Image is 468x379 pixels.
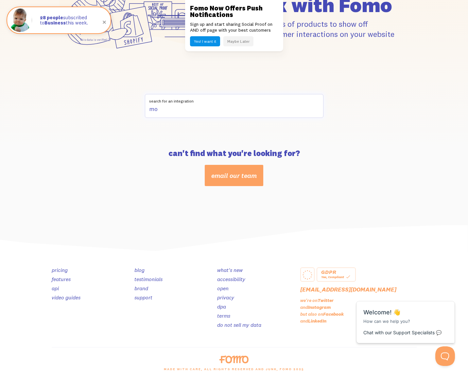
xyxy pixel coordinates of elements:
a: GDPR Yes, Compliant [317,267,356,282]
div: GDPR [321,270,351,274]
strong: 28 people [40,14,63,21]
a: pricing [52,267,68,273]
p: we're on [300,297,417,303]
img: Fomo [9,8,32,32]
h3: can't find what you're looking for? [52,149,417,157]
a: email our team [205,165,263,186]
p: subscribed to this week. [40,15,104,26]
a: api [52,285,59,292]
a: Twitter [318,297,334,303]
a: This data is verified ⓘ [80,38,111,41]
a: what's new [217,267,243,273]
a: testimonials [134,276,163,282]
a: open [217,285,229,292]
a: dpa [217,303,226,310]
p: and [300,318,417,324]
a: video guides [52,294,80,301]
a: Instagram [308,304,331,310]
p: Sign up and start sharing Social Proof on AND off page with your best customers [190,21,278,33]
a: [EMAIL_ADDRESS][DOMAIN_NAME] [300,286,396,293]
strong: Business [44,20,66,26]
iframe: Help Scout Beacon - Open [435,346,455,366]
a: accessibility [217,276,245,282]
a: privacy [217,294,234,301]
p: and [300,304,417,310]
div: made with care, all rights reserved and junk, Fomo 2025 [48,363,421,379]
a: support [134,294,152,301]
p: connect 100's of products to show off recent customer interactions on your website [238,19,417,39]
button: Maybe Later [223,36,253,46]
p: but also on [300,311,417,317]
a: terms [217,312,230,319]
h3: Fomo Now Offers Push Notifications [190,5,278,18]
div: Yes, Compliant [321,274,351,280]
a: features [52,276,71,282]
a: do not sell my data [217,322,261,328]
img: fomo-logo-orange-8ab935bcb42dfda78e33409a85f7af36b90c658097e6bb5368b87284a318b3da.svg [219,355,249,363]
a: LinkedIn [308,318,326,324]
button: Yes! I want it [190,36,220,46]
iframe: Help Scout Beacon - Messages and Notifications [353,285,459,346]
a: brand [134,285,148,292]
a: blog [134,267,145,273]
label: search for an integration [145,94,323,104]
a: Facebook [323,311,344,317]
